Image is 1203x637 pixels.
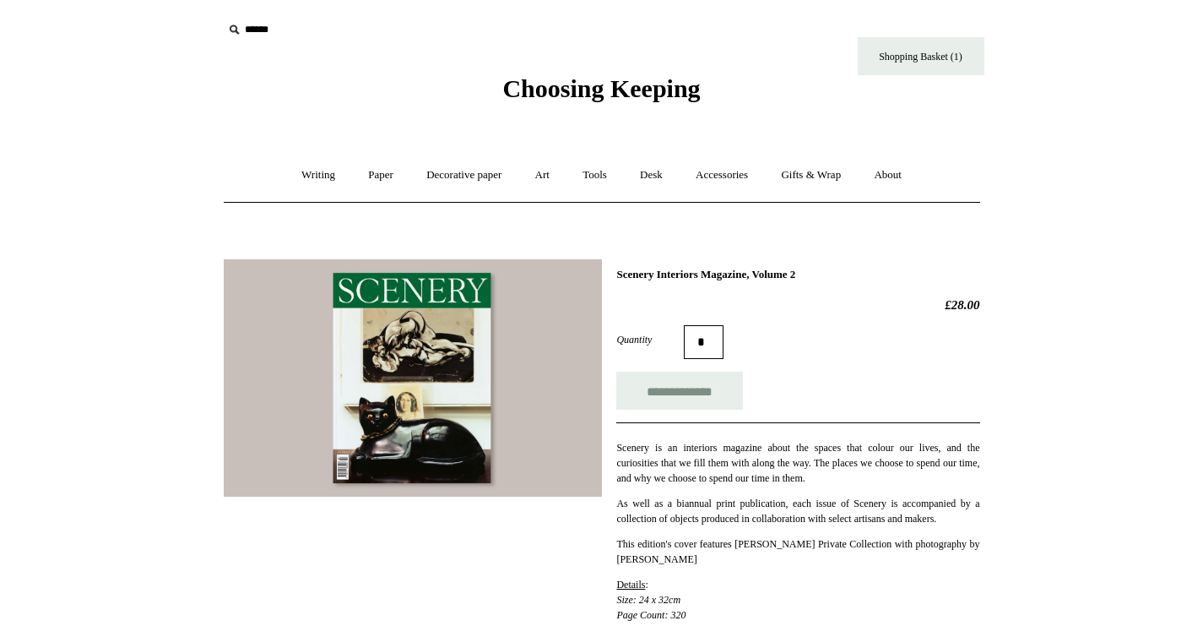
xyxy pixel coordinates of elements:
[859,153,917,198] a: About
[766,153,856,198] a: Gifts & Wrap
[616,594,680,606] em: Size: 24 x 32cm
[616,579,645,591] span: Details
[616,297,979,313] h2: £28.00
[567,153,622,198] a: Tools
[625,153,678,198] a: Desk
[858,37,984,75] a: Shopping Basket (1)
[680,153,763,198] a: Accessories
[616,496,979,526] p: As well as a biannual print publication, each issue of Scenery is accompanied by a collection of ...
[411,153,517,198] a: Decorative paper
[286,153,350,198] a: Writing
[616,577,979,623] p: :
[353,153,409,198] a: Paper
[224,259,602,497] img: Scenery Interiors Magazine, Volume 2
[616,332,684,347] label: Quantity
[616,268,979,281] h1: Scenery Interiors Magazine, Volume 2
[616,538,920,550] span: This edition's cover features [PERSON_NAME] Private Collection with p
[616,609,685,621] em: Page Count: 320
[520,153,565,198] a: Art
[502,88,700,100] a: Choosing Keeping
[502,74,700,102] span: Choosing Keeping
[616,440,979,486] p: Scenery is an interiors magazine about the spaces that colour our lives, and the curiosities that...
